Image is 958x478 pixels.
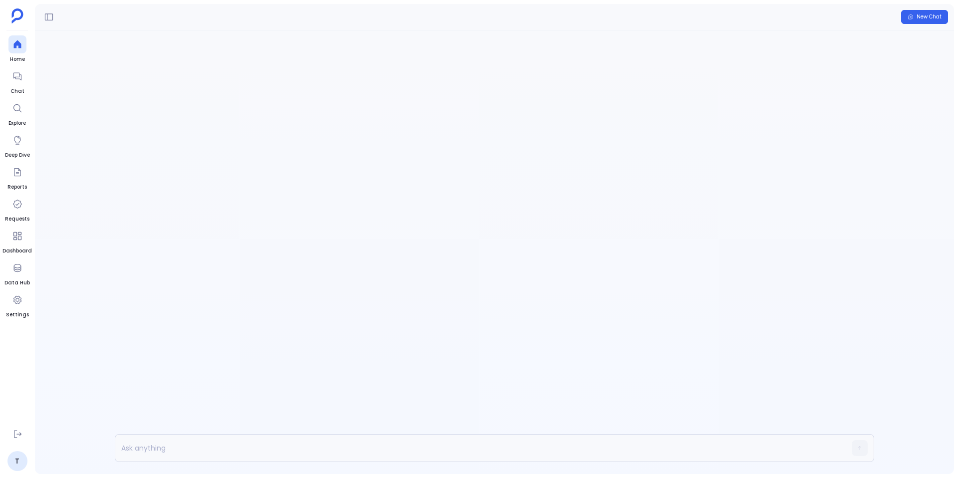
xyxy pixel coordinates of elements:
img: petavue logo [11,8,23,23]
a: Requests [5,195,29,223]
span: Settings [6,311,29,319]
a: Reports [7,163,27,191]
a: Settings [6,291,29,319]
span: Requests [5,215,29,223]
a: Explore [8,99,26,127]
a: Deep Dive [5,131,30,159]
a: Dashboard [2,227,32,255]
span: Deep Dive [5,151,30,159]
a: T [7,451,27,471]
a: Chat [8,67,26,95]
span: Explore [8,119,26,127]
a: Data Hub [4,259,30,287]
button: New Chat [901,10,948,24]
span: Data Hub [4,279,30,287]
span: New Chat [917,13,942,20]
span: Dashboard [2,247,32,255]
span: Chat [8,87,26,95]
span: Home [8,55,26,63]
a: Home [8,35,26,63]
span: Reports [7,183,27,191]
